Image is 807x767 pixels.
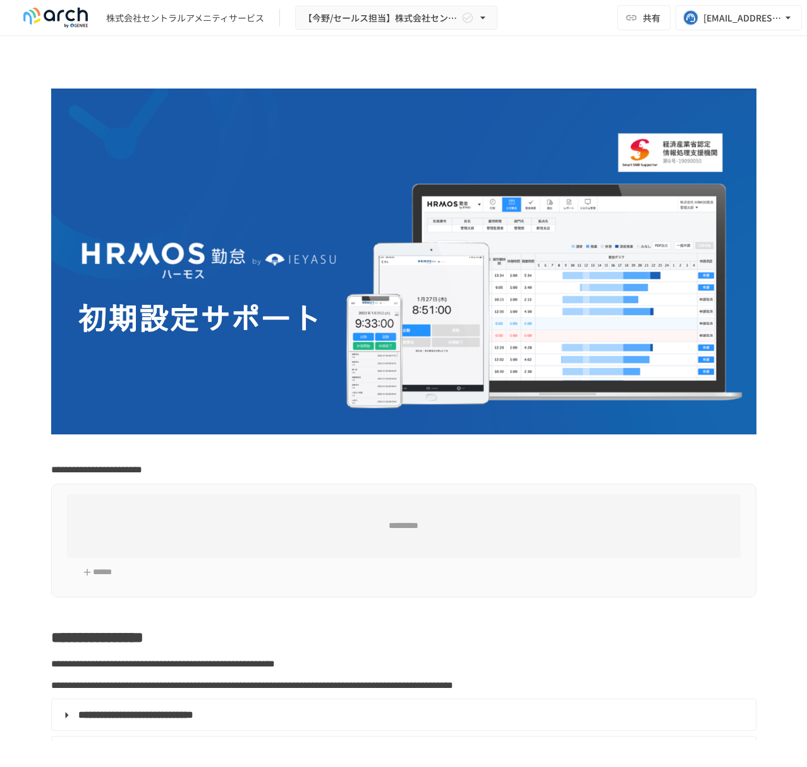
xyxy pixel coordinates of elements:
button: 【今野/セールス担当】株式会社セントラルアメニティサービス様_初期設定サポート [295,6,497,30]
button: [EMAIL_ADDRESS][DOMAIN_NAME] [676,5,802,30]
span: 共有 [643,11,660,25]
span: 【今野/セールス担当】株式会社セントラルアメニティサービス様_初期設定サポート [303,10,459,26]
div: [EMAIL_ADDRESS][DOMAIN_NAME] [703,10,782,26]
img: logo-default@2x-9cf2c760.svg [15,8,96,28]
button: 共有 [617,5,670,30]
div: 株式会社セントラルアメニティサービス [106,11,264,25]
img: GdztLVQAPnGLORo409ZpmnRQckwtTrMz8aHIKJZF2AQ [51,89,756,434]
